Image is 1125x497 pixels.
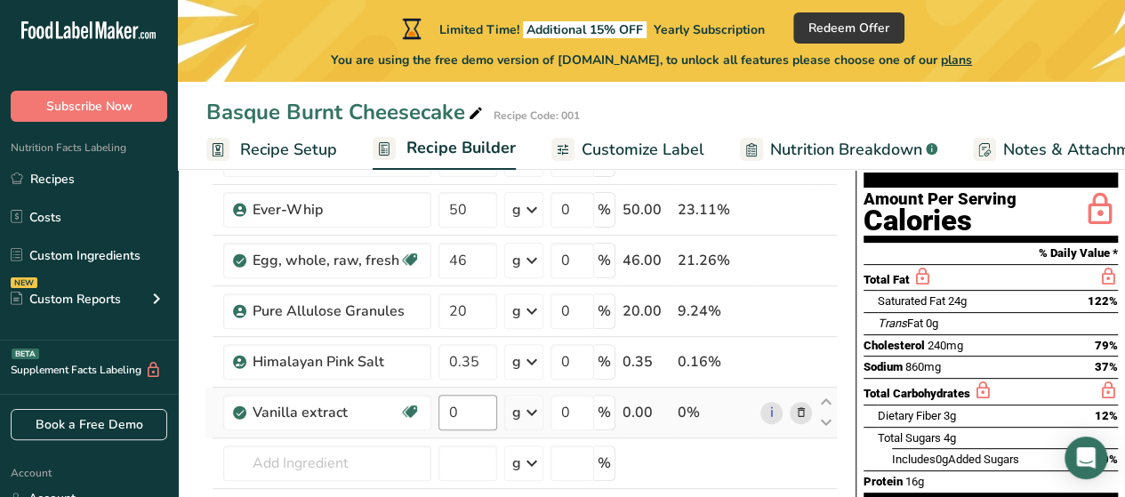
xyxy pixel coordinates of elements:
div: g [512,453,521,474]
span: Dietary Fiber [878,409,941,422]
span: Additional 15% OFF [523,21,647,38]
div: 0.00 [623,402,671,423]
i: Trans [878,317,907,330]
button: Subscribe Now [11,91,167,122]
div: Vanilla extract [253,402,399,423]
div: g [512,402,521,423]
span: Nutrition Breakdown [770,138,922,162]
div: NEW [11,277,37,288]
span: Customize Label [582,138,704,162]
div: Limited Time! [398,18,765,39]
div: Open Intercom Messenger [1065,437,1107,479]
span: 12% [1095,409,1118,422]
div: 46.00 [623,250,671,271]
span: 0g [926,317,938,330]
span: 122% [1088,294,1118,308]
div: 23.11% [678,199,753,220]
div: 20.00 [623,301,671,322]
a: i [760,402,783,424]
section: % Daily Value * [864,243,1118,264]
div: BETA [12,349,39,359]
span: 24g [948,294,967,308]
div: Ever-Whip [253,199,421,220]
div: 21.26% [678,250,753,271]
span: 16g [905,475,924,488]
div: 50.00 [623,199,671,220]
span: 3g [944,409,956,422]
button: Redeem Offer [793,12,904,44]
div: Pure Allulose Granules [253,301,421,322]
div: g [512,351,521,373]
span: Yearly Subscription [654,21,765,38]
span: 0g [936,453,948,466]
span: Recipe Setup [240,138,337,162]
span: Cholesterol [864,339,925,352]
div: Amount Per Serving [864,191,1017,208]
span: Total Fat [864,273,910,286]
span: 37% [1095,360,1118,373]
div: Basque Burnt Cheesecake [206,96,486,128]
span: 4g [944,431,956,445]
a: Recipe Setup [206,130,337,170]
span: Total Carbohydrates [864,387,970,400]
span: Recipe Builder [406,136,516,160]
div: 0.16% [678,351,753,373]
span: 0% [1102,453,1118,466]
div: g [512,301,521,322]
div: g [512,250,521,271]
div: 9.24% [678,301,753,322]
span: Redeem Offer [808,19,889,37]
a: Book a Free Demo [11,409,167,440]
div: Egg, whole, raw, fresh [253,250,399,271]
a: Recipe Builder [373,128,516,171]
span: Subscribe Now [46,97,133,116]
div: Recipe Code: 001 [494,108,580,124]
div: Custom Reports [11,290,121,309]
div: Calories [864,208,1017,234]
a: Nutrition Breakdown [740,130,937,170]
span: 79% [1095,339,1118,352]
span: Protein [864,475,903,488]
span: Total Sugars [878,431,941,445]
span: 860mg [905,360,941,373]
span: Saturated Fat [878,294,945,308]
a: Customize Label [551,130,704,170]
span: Fat [878,317,923,330]
div: Himalayan Pink Salt [253,351,421,373]
input: Add Ingredient [223,445,431,481]
span: Includes Added Sugars [892,453,1019,466]
div: 0% [678,402,753,423]
span: Sodium [864,360,903,373]
div: 0.35 [623,351,671,373]
span: You are using the free demo version of [DOMAIN_NAME], to unlock all features please choose one of... [331,51,972,69]
span: plans [941,52,972,68]
div: g [512,199,521,220]
span: 240mg [928,339,963,352]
